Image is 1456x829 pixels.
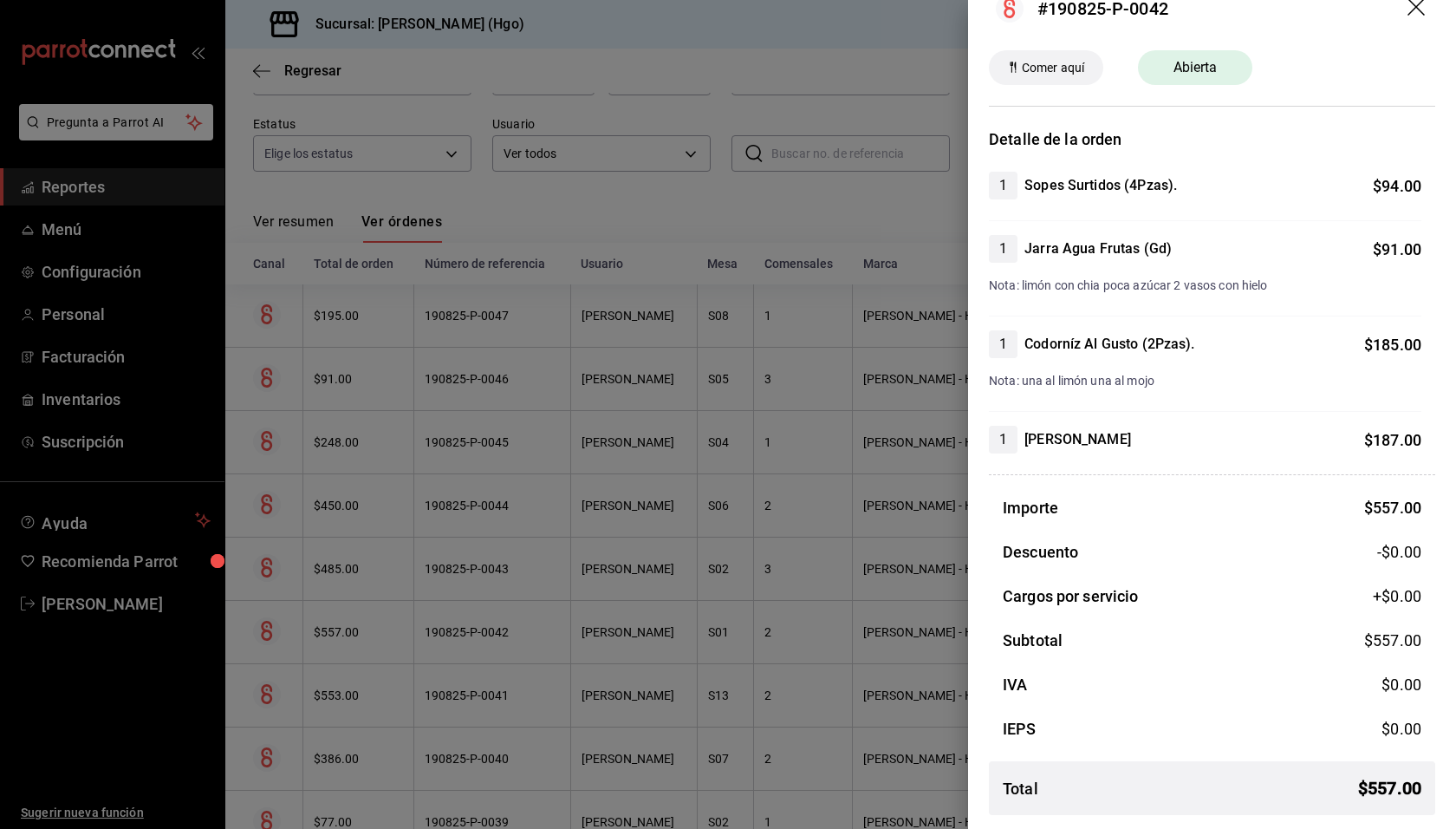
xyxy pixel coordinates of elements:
[1381,720,1421,738] span: $ 0.00
[1377,540,1421,564] span: -$0.00
[1003,540,1078,564] h3: Descuento
[1373,177,1421,195] span: $ 94.00
[1358,775,1421,801] span: $ 557.00
[1373,584,1421,608] span: +$ 0.00
[989,238,1017,259] span: 1
[1024,175,1177,196] h4: Sopes Surtidos (4Pzas).
[1024,238,1172,259] h4: Jarra Agua Frutas (Gd)
[1364,431,1421,449] span: $ 187.00
[1015,59,1091,77] span: Comer aquí
[1003,496,1058,519] h3: Importe
[1364,631,1421,649] span: $ 557.00
[1364,336,1421,354] span: $ 185.00
[1364,499,1421,517] span: $ 557.00
[1373,240,1421,258] span: $ 91.00
[989,429,1017,450] span: 1
[1163,57,1228,78] span: Abierta
[1024,334,1194,355] h4: Codorníz Al Gusto (2Pzas).
[989,127,1435,151] h3: Detalle de la orden
[989,374,1154,388] span: Nota: una al limón una al mojo
[989,175,1017,196] span: 1
[1003,584,1139,608] h3: Cargos por servicio
[1003,777,1038,800] h3: Total
[1003,717,1037,741] h3: IEPS
[1024,429,1131,450] h4: [PERSON_NAME]
[1381,676,1421,694] span: $ 0.00
[1003,673,1027,696] h3: IVA
[1003,629,1063,652] h3: Subtotal
[989,334,1017,355] span: 1
[989,278,1268,292] span: Nota: limón con chia poca azúcar 2 vasos con hielo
